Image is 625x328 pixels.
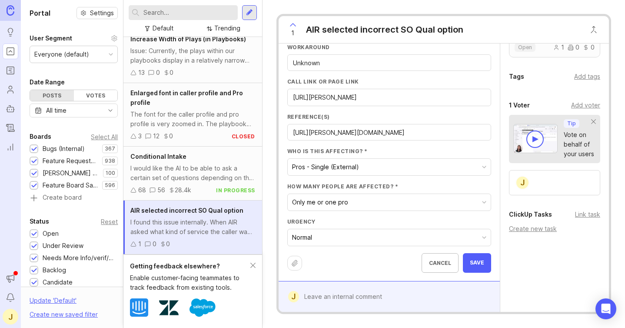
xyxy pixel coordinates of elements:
[123,29,262,83] a: Increase Width of Plays (in Playbooks)Issue: Currently, the plays within our playbooks display in...
[3,44,18,59] a: Portal
[130,46,255,65] div: Issue: Currently, the plays within our playbooks display in a relatively narrow column, which lim...
[130,164,255,183] div: I would like the AI to be able to ask a certain set of questions depending on the type of service...
[175,185,191,195] div: 28.4k
[153,131,160,141] div: 12
[130,89,243,106] span: Enlarged font in caller profile and Pro profile
[232,133,255,140] div: closed
[159,298,179,318] img: Zendesk logo
[214,23,240,33] div: Trending
[169,131,173,141] div: 0
[216,187,255,194] div: in progress
[130,207,243,214] span: AIR selected incorrect SO Qual option
[3,120,18,136] a: Changelog
[138,185,146,195] div: 68
[123,201,262,254] a: AIR selected incorrect SO Qual optionI found this issue internally. When AIR asked what kind of s...
[130,153,186,160] span: Conditional Intake
[153,239,156,249] div: 0
[130,273,250,292] div: Enable customer-facing teammates to track feedback from existing tools.
[3,139,18,155] a: Reporting
[3,309,18,325] button: J
[3,24,18,40] a: Ideas
[170,68,173,77] div: 0
[138,131,142,141] div: 3
[123,83,262,147] a: Enlarged font in caller profile and Pro profileThe font for the caller profile and pro profile is...
[156,68,160,77] div: 0
[3,271,18,286] button: Announcements
[153,23,173,33] div: Default
[123,147,262,201] a: Conditional IntakeI would like the AI to be able to ask a certain set of questions depending on t...
[130,261,250,271] div: Getting feedback elsewhere?
[3,290,18,305] button: Notifications
[138,239,141,249] div: 1
[166,239,170,249] div: 0
[130,110,255,129] div: The font for the caller profile and pro profile is very zoomed in. The playbook tabs are also in ...
[3,63,18,78] a: Roadmaps
[143,8,234,17] input: Search...
[595,298,616,319] div: Open Intercom Messenger
[157,185,165,195] div: 56
[130,35,246,43] span: Increase Width of Plays (in Playbooks)
[3,101,18,117] a: Autopilot
[7,5,14,15] img: Canny Home
[138,68,145,77] div: 13
[130,218,255,237] div: I found this issue internally. When AIR asked what kind of service the caller was looking for [DA...
[189,295,216,321] img: Salesforce logo
[3,82,18,97] a: Users
[130,298,148,317] img: Intercom logo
